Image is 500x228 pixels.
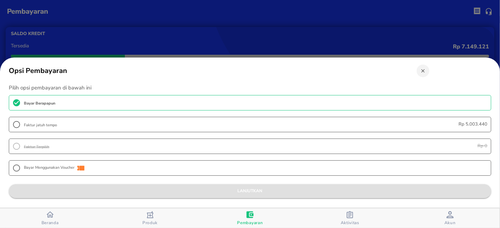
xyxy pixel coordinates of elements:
span: lanjutkan [14,187,486,195]
span: Faktur jatuh tempo [24,122,57,128]
p: Pilih opsi pembayaran di bawah ini [9,84,491,92]
span: Pembayaran [237,220,263,226]
span: Produk [142,220,158,226]
span: Beranda [41,220,59,226]
span: Aktivitas [341,220,359,226]
div: Rp 0 [217,143,487,150]
div: Rp 5.003.440 [217,121,487,128]
span: Faktur Terpilih [24,144,49,149]
button: lanjutkan [9,184,491,198]
h6: Opsi Pembayaran [9,65,408,77]
span: Akun [444,220,456,226]
span: Bayar Menggunakan Voucher [24,165,75,171]
span: Bayar Berapapun [24,101,55,106]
